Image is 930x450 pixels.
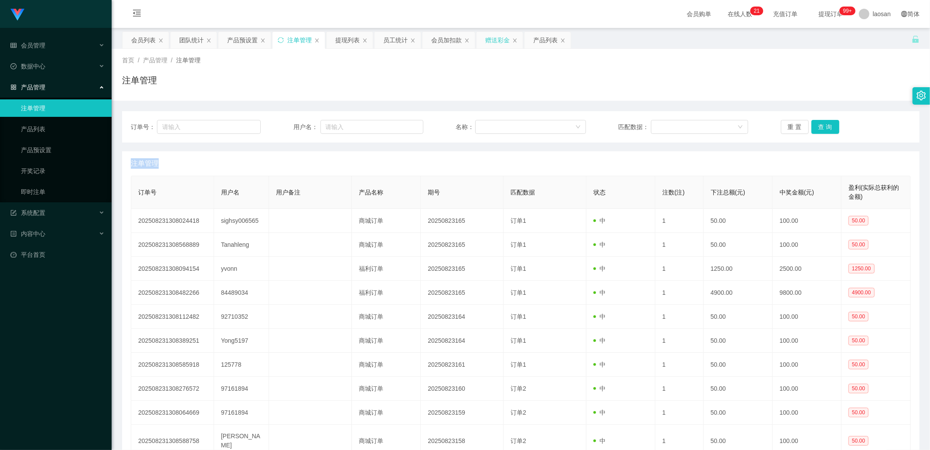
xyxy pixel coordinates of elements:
[456,123,475,132] span: 名称：
[10,246,105,263] a: 图标: dashboard平台首页
[10,84,45,91] span: 产品管理
[131,305,214,329] td: 202508231308112482
[773,401,841,425] td: 100.00
[511,337,526,344] span: 订单1
[704,209,773,233] td: 50.00
[421,377,504,401] td: 20250823160
[511,437,526,444] span: 订单2
[593,189,606,196] span: 状态
[773,353,841,377] td: 100.00
[773,209,841,233] td: 100.00
[362,38,368,43] i: 图标: close
[131,233,214,257] td: 202508231308568889
[10,9,24,21] img: logo.9652507e.png
[221,189,239,196] span: 用户名
[352,305,421,329] td: 商城订单
[704,281,773,305] td: 4900.00
[421,209,504,233] td: 20250823165
[655,209,704,233] td: 1
[431,32,462,48] div: 会员加扣款
[352,377,421,401] td: 商城订单
[901,11,907,17] i: 图标: global
[848,360,869,369] span: 50.00
[352,281,421,305] td: 福利订单
[655,401,704,425] td: 1
[662,189,685,196] span: 注数(注)
[131,329,214,353] td: 202508231308389251
[10,210,17,216] i: 图标: form
[576,124,581,130] i: 图标: down
[179,32,204,48] div: 团队统计
[131,158,159,169] span: 注单管理
[276,189,300,196] span: 用户备注
[593,409,606,416] span: 中
[10,230,45,237] span: 内容中心
[21,141,105,159] a: 产品预设置
[511,289,526,296] span: 订单1
[131,353,214,377] td: 202508231308585918
[704,401,773,425] td: 50.00
[533,32,558,48] div: 产品列表
[848,288,874,297] span: 4900.00
[359,189,383,196] span: 产品名称
[848,264,874,273] span: 1250.00
[214,209,269,233] td: sighsy006565
[421,233,504,257] td: 20250823165
[131,281,214,305] td: 202508231308482266
[511,265,526,272] span: 订单1
[704,305,773,329] td: 50.00
[214,353,269,377] td: 125778
[655,281,704,305] td: 1
[511,385,526,392] span: 订单2
[593,313,606,320] span: 中
[131,123,157,132] span: 订单号：
[10,84,17,90] i: 图标: appstore-o
[171,57,173,64] span: /
[10,63,17,69] i: 图标: check-circle-o
[704,329,773,353] td: 50.00
[750,7,763,15] sup: 21
[848,384,869,393] span: 50.00
[158,38,164,43] i: 图标: close
[704,353,773,377] td: 50.00
[131,32,156,48] div: 会员列表
[711,189,745,196] span: 下注总额(元)
[21,99,105,117] a: 注单管理
[848,240,869,249] span: 50.00
[593,385,606,392] span: 中
[383,32,408,48] div: 员工统计
[773,257,841,281] td: 2500.00
[848,436,869,446] span: 50.00
[421,353,504,377] td: 20250823161
[214,329,269,353] td: Yong5197
[773,281,841,305] td: 9800.00
[214,281,269,305] td: 84489034
[593,265,606,272] span: 中
[138,57,140,64] span: /
[352,209,421,233] td: 商城订单
[131,401,214,425] td: 202508231308064669
[511,313,526,320] span: 订单1
[352,257,421,281] td: 福利订单
[352,329,421,353] td: 商城订单
[511,361,526,368] span: 订单1
[410,38,416,43] i: 图标: close
[176,57,201,64] span: 注单管理
[769,11,802,17] span: 充值订单
[593,289,606,296] span: 中
[773,329,841,353] td: 100.00
[122,74,157,87] h1: 注单管理
[421,281,504,305] td: 20250823165
[320,120,423,134] input: 请输入
[754,7,757,15] p: 2
[335,32,360,48] div: 提现列表
[122,57,134,64] span: 首页
[421,305,504,329] td: 20250823164
[157,120,261,134] input: 请输入
[131,257,214,281] td: 202508231308094154
[10,42,45,49] span: 会员管理
[10,209,45,216] span: 系统配置
[278,37,284,43] i: 图标: sync
[655,329,704,353] td: 1
[912,35,920,43] i: 图标: unlock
